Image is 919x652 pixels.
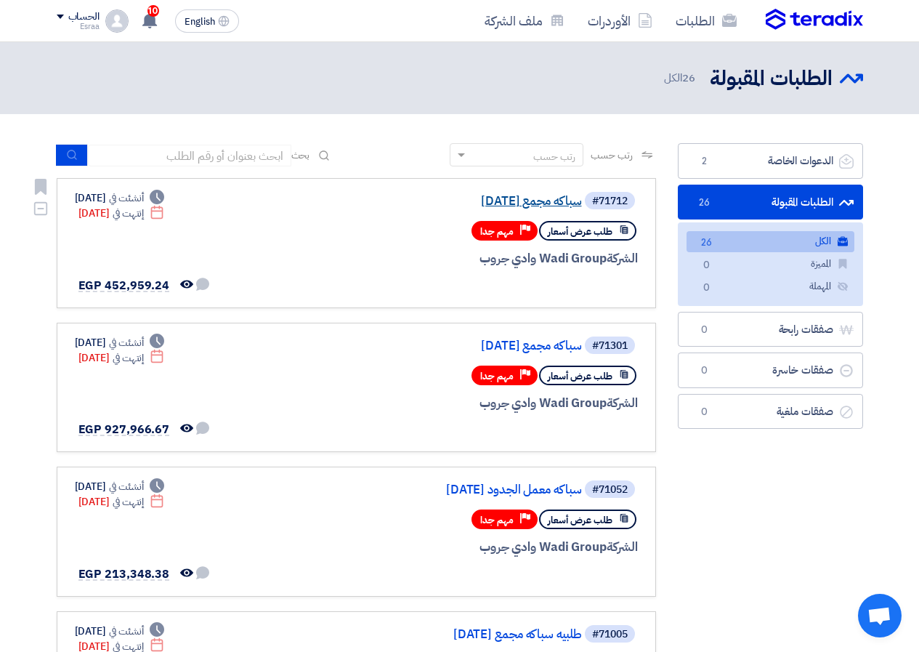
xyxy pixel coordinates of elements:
span: الكل [664,70,697,86]
div: #71005 [592,629,628,640]
a: صفقات خاسرة0 [678,353,863,388]
span: رتب حسب [591,148,632,163]
a: سباكه مجمع [DATE] [291,195,582,208]
a: الكل [687,231,854,252]
span: EGP 927,966.67 [78,421,170,438]
div: [DATE] [78,494,165,510]
span: 0 [696,323,713,337]
div: الحساب [68,11,100,23]
span: 2 [696,154,713,169]
span: إنتهت في [113,350,144,366]
span: طلب عرض أسعار [548,225,612,238]
img: Teradix logo [766,9,863,31]
div: Wadi Group وادي جروب [288,538,638,557]
span: 0 [698,281,716,296]
a: صفقات ملغية0 [678,394,863,430]
span: مهم جدا [480,369,514,383]
div: #71301 [592,341,628,351]
span: أنشئت في [109,624,144,639]
span: أنشئت في [109,335,144,350]
a: سباكه معمل الجدود [DATE] [291,483,582,496]
a: المهملة [687,276,854,297]
span: بحث [291,148,310,163]
img: profile_test.png [105,9,129,33]
span: 26 [682,70,695,86]
div: #71052 [592,485,628,495]
span: إنتهت في [113,206,144,221]
div: Open chat [858,594,902,637]
div: [DATE] [75,479,165,494]
div: رتب حسب [533,149,575,164]
a: الأوردرات [576,4,664,38]
span: إنتهت في [113,494,144,510]
div: [DATE] [75,624,165,639]
span: الشركة [607,249,638,267]
span: 0 [698,258,716,273]
div: [DATE] [75,335,165,350]
div: Wadi Group وادي جروب [288,249,638,268]
span: 26 [698,236,716,251]
span: 0 [696,405,713,419]
a: الدعوات الخاصة2 [678,143,863,179]
span: EGP 452,959.24 [78,277,170,294]
span: الشركة [607,394,638,412]
div: [DATE] [78,350,165,366]
div: [DATE] [78,206,165,221]
a: طلبيه سباكه مجمع [DATE] [291,628,582,641]
span: أنشئت في [109,190,144,206]
button: English [175,9,239,33]
div: Wadi Group وادي جروب [288,394,638,413]
a: الطلبات المقبولة26 [678,185,863,220]
span: 10 [147,5,159,17]
a: ملف الشركة [473,4,576,38]
span: الشركة [607,538,638,556]
div: [DATE] [75,190,165,206]
span: طلب عرض أسعار [548,513,612,527]
div: #71712 [592,196,628,206]
a: الطلبات [664,4,748,38]
input: ابحث بعنوان أو رقم الطلب [88,145,291,166]
span: طلب عرض أسعار [548,369,612,383]
span: 26 [696,196,713,210]
span: English [185,17,215,27]
a: صفقات رابحة0 [678,312,863,347]
span: EGP 213,348.38 [78,566,170,583]
div: Esraa [57,23,100,31]
a: سباكه مجمع [DATE] [291,339,582,353]
span: 0 [696,363,713,378]
span: أنشئت في [109,479,144,494]
span: مهم جدا [480,225,514,238]
h2: الطلبات المقبولة [710,65,833,93]
a: المميزة [687,254,854,275]
span: مهم جدا [480,513,514,527]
